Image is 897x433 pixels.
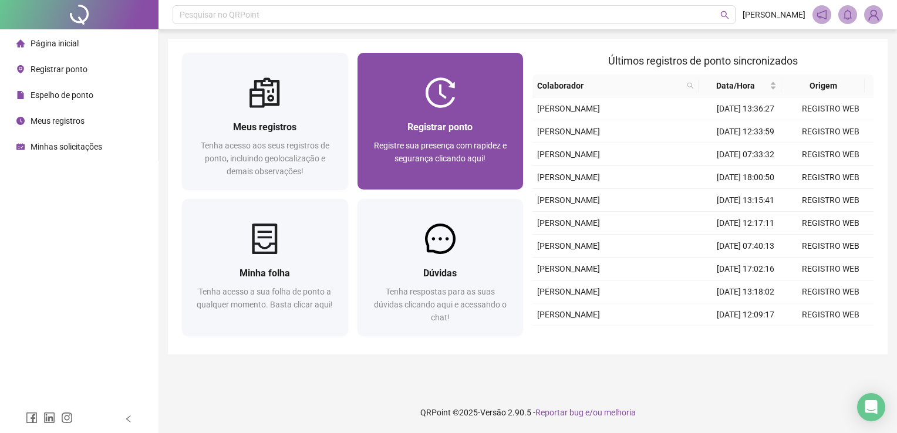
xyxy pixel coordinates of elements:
td: REGISTRO WEB [788,189,874,212]
span: Últimos registros de ponto sincronizados [608,55,798,67]
span: Tenha respostas para as suas dúvidas clicando aqui e acessando o chat! [374,287,507,322]
td: REGISTRO WEB [788,120,874,143]
span: file [16,91,25,99]
span: Registrar ponto [31,65,87,74]
a: Minha folhaTenha acesso a sua folha de ponto a qualquer momento. Basta clicar aqui! [182,199,348,336]
td: REGISTRO WEB [788,212,874,235]
span: left [124,415,133,423]
td: [DATE] 07:08:24 [703,326,788,349]
span: [PERSON_NAME] [537,150,600,159]
span: Meus registros [31,116,85,126]
td: [DATE] 13:36:27 [703,97,788,120]
span: [PERSON_NAME] [743,8,805,21]
span: [PERSON_NAME] [537,287,600,296]
td: [DATE] 07:33:32 [703,143,788,166]
span: Minha folha [240,268,290,279]
span: schedule [16,143,25,151]
td: [DATE] 13:15:41 [703,189,788,212]
img: 92840 [865,6,882,23]
td: [DATE] 17:02:16 [703,258,788,280]
a: Registrar pontoRegistre sua presença com rapidez e segurança clicando aqui! [358,53,524,190]
span: home [16,39,25,48]
span: Tenha acesso a sua folha de ponto a qualquer momento. Basta clicar aqui! [197,287,333,309]
span: Registrar ponto [407,121,473,133]
span: [PERSON_NAME] [537,310,600,319]
span: [PERSON_NAME] [537,195,600,205]
a: Meus registrosTenha acesso aos seus registros de ponto, incluindo geolocalização e demais observa... [182,53,348,190]
td: REGISTRO WEB [788,303,874,326]
td: [DATE] 12:09:17 [703,303,788,326]
span: Minhas solicitações [31,142,102,151]
span: [PERSON_NAME] [537,104,600,113]
td: REGISTRO WEB [788,326,874,349]
span: Data/Hora [703,79,767,92]
span: notification [817,9,827,20]
span: [PERSON_NAME] [537,218,600,228]
td: REGISTRO WEB [788,235,874,258]
td: REGISTRO WEB [788,166,874,189]
span: search [720,11,729,19]
span: clock-circle [16,117,25,125]
div: Open Intercom Messenger [857,393,885,421]
span: Versão [480,408,506,417]
td: REGISTRO WEB [788,97,874,120]
span: Colaborador [537,79,682,92]
span: Tenha acesso aos seus registros de ponto, incluindo geolocalização e demais observações! [201,141,329,176]
span: linkedin [43,412,55,424]
td: [DATE] 12:17:11 [703,212,788,235]
span: Reportar bug e/ou melhoria [535,408,636,417]
span: Página inicial [31,39,79,48]
a: DúvidasTenha respostas para as suas dúvidas clicando aqui e acessando o chat! [358,199,524,336]
span: [PERSON_NAME] [537,241,600,251]
span: Registre sua presença com rapidez e segurança clicando aqui! [374,141,507,163]
span: [PERSON_NAME] [537,172,600,182]
span: search [687,82,694,89]
th: Origem [781,75,864,97]
span: Dúvidas [423,268,457,279]
td: REGISTRO WEB [788,143,874,166]
footer: QRPoint © 2025 - 2.90.5 - [159,392,897,433]
span: [PERSON_NAME] [537,264,600,273]
td: REGISTRO WEB [788,258,874,280]
td: [DATE] 07:40:13 [703,235,788,258]
span: Meus registros [233,121,296,133]
th: Data/Hora [699,75,781,97]
span: [PERSON_NAME] [537,127,600,136]
span: facebook [26,412,38,424]
span: environment [16,65,25,73]
span: search [684,77,696,94]
td: [DATE] 13:18:02 [703,280,788,303]
span: bell [842,9,853,20]
td: REGISTRO WEB [788,280,874,303]
td: [DATE] 18:00:50 [703,166,788,189]
span: instagram [61,412,73,424]
td: [DATE] 12:33:59 [703,120,788,143]
span: Espelho de ponto [31,90,93,100]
